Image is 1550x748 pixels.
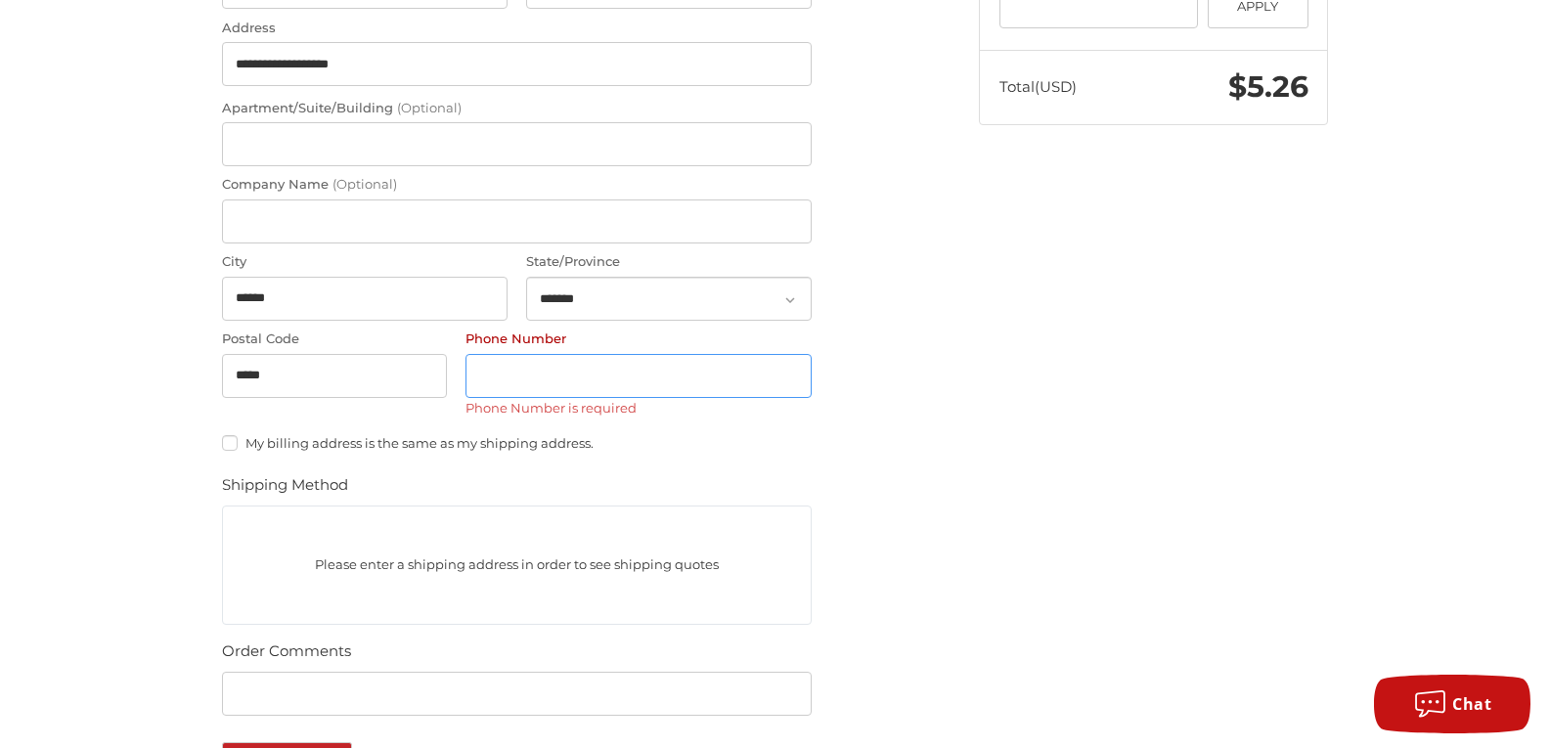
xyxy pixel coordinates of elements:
button: Chat [1374,675,1530,733]
label: City [222,252,508,272]
p: Please enter a shipping address in order to see shipping quotes [223,546,811,584]
span: $5.26 [1228,68,1308,105]
legend: Shipping Method [222,474,348,506]
small: (Optional) [332,176,397,192]
label: Phone Number is required [465,400,812,416]
label: Postal Code [222,330,447,349]
label: My billing address is the same as my shipping address. [222,435,812,451]
label: Apartment/Suite/Building [222,99,812,118]
label: Company Name [222,175,812,195]
label: State/Province [526,252,812,272]
span: Total (USD) [999,77,1077,96]
label: Phone Number [465,330,812,349]
span: Chat [1452,693,1491,715]
legend: Order Comments [222,640,351,672]
small: (Optional) [397,100,462,115]
label: Address [222,19,812,38]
